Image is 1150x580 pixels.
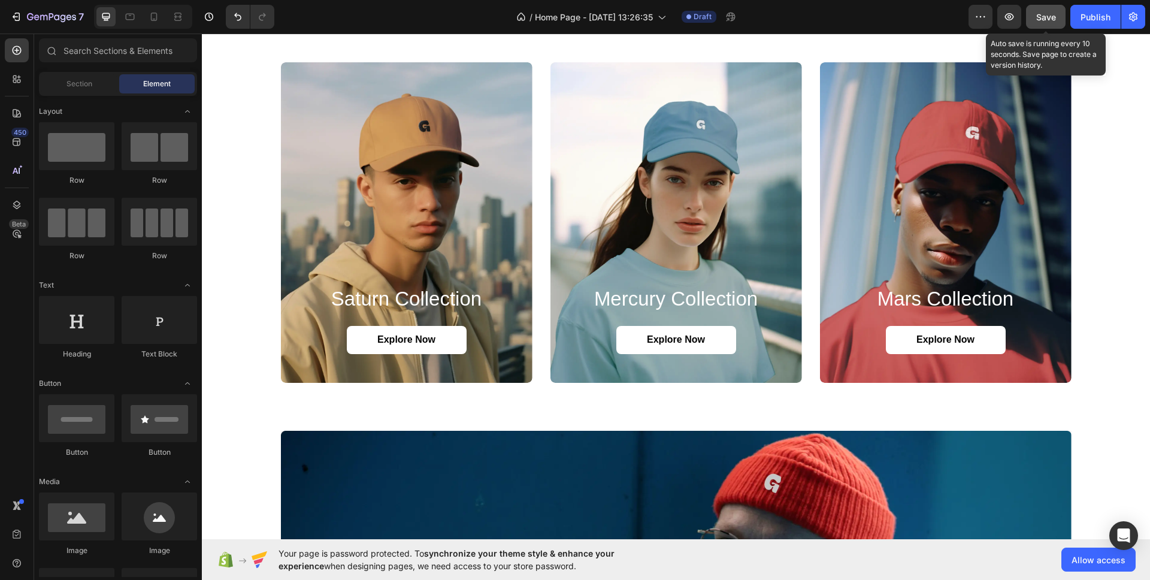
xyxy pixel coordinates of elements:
[66,78,92,89] span: Section
[715,300,773,313] p: Explore Now
[39,378,61,389] span: Button
[39,250,114,261] div: Row
[1036,12,1056,22] span: Save
[632,252,855,279] h2: mars collection
[1072,554,1125,566] span: Allow access
[1081,11,1110,23] div: Publish
[178,276,197,295] span: Toggle open
[226,5,274,29] div: Undo/Redo
[529,11,532,23] span: /
[363,252,586,279] h2: mercury collection
[122,545,197,556] div: Image
[618,29,870,349] div: Background Image
[122,349,197,360] div: Text Block
[202,34,1150,539] iframe: Design area
[1070,5,1121,29] button: Publish
[122,175,197,186] div: Row
[39,447,114,458] div: Button
[39,106,62,117] span: Layout
[178,102,197,121] span: Toggle open
[5,5,89,29] button: 7
[535,11,653,23] span: Home Page - [DATE] 13:26:35
[39,38,197,62] input: Search Sections & Elements
[694,11,712,22] span: Draft
[279,548,615,571] span: synchronize your theme style & enhance your experience
[445,300,503,313] p: Explore Now
[122,447,197,458] div: Button
[9,219,29,229] div: Beta
[39,280,54,291] span: Text
[39,476,60,487] span: Media
[39,175,114,186] div: Row
[1061,548,1136,572] button: Allow access
[78,10,84,24] p: 7
[1109,521,1138,550] div: Open Intercom Messenger
[143,78,171,89] span: Element
[178,472,197,491] span: Toggle open
[39,545,114,556] div: Image
[11,128,29,137] div: 450
[279,547,661,572] span: Your page is password protected. To when designing pages, we need access to your store password.
[178,374,197,393] span: Toggle open
[39,349,114,360] div: Heading
[122,250,197,261] div: Row
[1026,5,1066,29] button: Save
